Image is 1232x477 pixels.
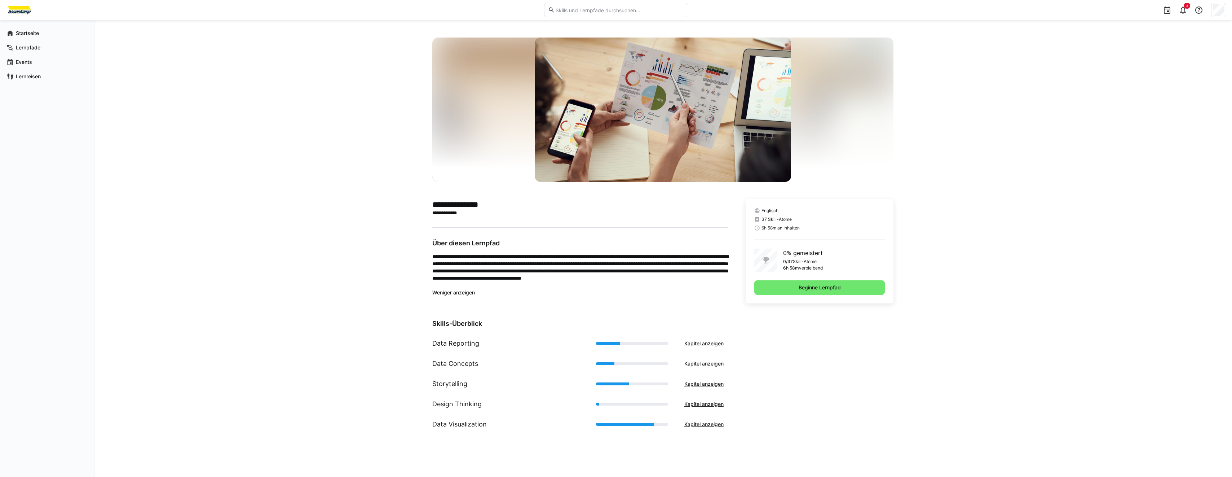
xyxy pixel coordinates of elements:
[432,399,482,409] h1: Design Thinking
[432,379,467,389] h1: Storytelling
[683,401,725,408] span: Kapitel anzeigen
[680,377,728,391] button: Kapitel anzeigen
[680,417,728,432] button: Kapitel anzeigen
[783,259,793,264] p: 0/37
[432,339,479,348] h1: Data Reporting
[783,249,823,257] p: 0% gemeistert
[761,216,792,222] span: 37 Skill-Atome
[555,7,684,13] input: Skills und Lernpfade durchsuchen…
[680,397,728,411] button: Kapitel anzeigen
[432,289,475,296] span: Weniger anzeigen
[432,239,728,247] h3: Über diesen Lernpfad
[793,259,817,264] p: Skill-Atome
[683,380,725,388] span: Kapitel anzeigen
[432,359,478,368] h1: Data Concepts
[683,421,725,428] span: Kapitel anzeigen
[680,356,728,371] button: Kapitel anzeigen
[798,284,842,291] span: Beginne Lernpfad
[799,265,823,271] p: verbleibend
[683,340,725,347] span: Kapitel anzeigen
[432,320,728,328] h3: Skills-Überblick
[761,225,800,231] span: 6h 58m an Inhalten
[754,280,885,295] button: Beginne Lernpfad
[680,336,728,351] button: Kapitel anzeigen
[683,360,725,367] span: Kapitel anzeigen
[783,265,799,271] p: 6h 58m
[432,420,487,429] h1: Data Visualization
[761,208,778,214] span: Englisch
[1186,4,1188,8] span: 3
